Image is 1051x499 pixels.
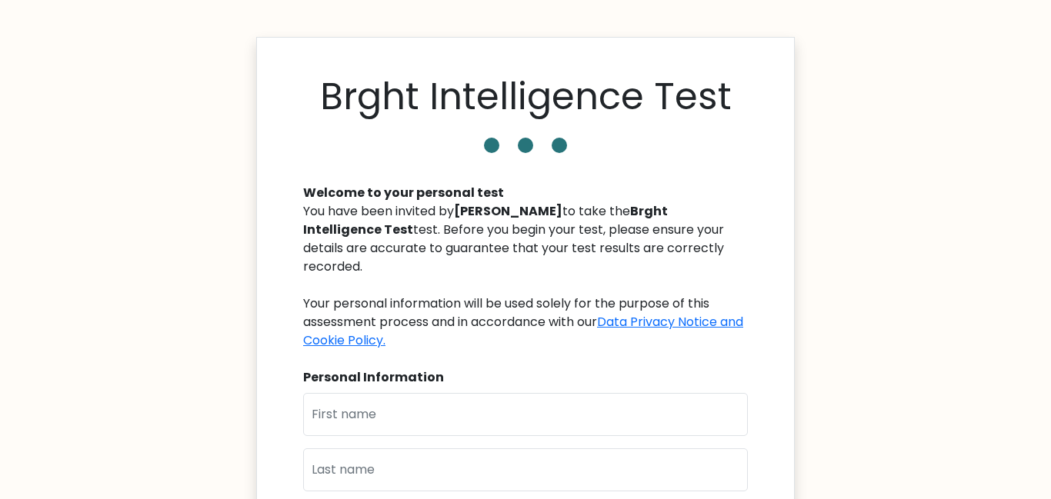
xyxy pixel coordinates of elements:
[303,184,748,202] div: Welcome to your personal test
[303,393,748,436] input: First name
[454,202,562,220] b: [PERSON_NAME]
[303,313,743,349] a: Data Privacy Notice and Cookie Policy.
[303,202,748,350] div: You have been invited by to take the test. Before you begin your test, please ensure your details...
[303,202,668,238] b: Brght Intelligence Test
[320,75,732,119] h1: Brght Intelligence Test
[303,368,748,387] div: Personal Information
[303,448,748,491] input: Last name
